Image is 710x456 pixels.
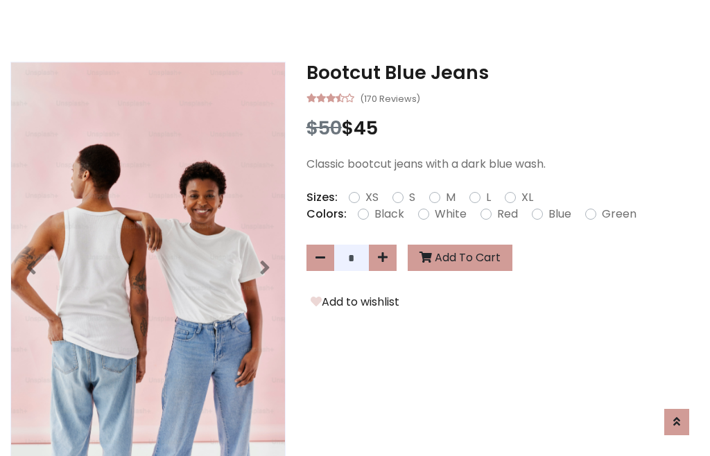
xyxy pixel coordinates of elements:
label: XS [365,189,379,206]
label: Red [497,206,518,222]
label: S [409,189,415,206]
h3: Bootcut Blue Jeans [306,62,700,84]
span: 45 [354,115,378,141]
p: Colors: [306,206,347,222]
label: L [486,189,491,206]
label: White [435,206,467,222]
label: M [446,189,456,206]
label: Black [374,206,404,222]
label: Blue [548,206,571,222]
button: Add to wishlist [306,293,404,311]
button: Add To Cart [408,245,512,271]
small: (170 Reviews) [360,89,420,106]
p: Classic bootcut jeans with a dark blue wash. [306,156,700,173]
label: XL [521,189,533,206]
h3: $ [306,117,700,139]
span: $50 [306,115,342,141]
label: Green [602,206,637,222]
p: Sizes: [306,189,338,206]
